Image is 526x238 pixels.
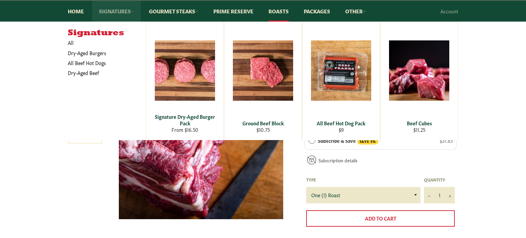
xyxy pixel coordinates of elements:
img: Signature Dry-Aged Burger Pack [155,40,215,101]
label: Subscribe & Save [318,137,379,145]
img: Ground Beef Block [233,40,293,101]
div: Signature Dry-Aged Burger Pack [151,113,220,127]
div: All Beef Hot Dog Pack [307,120,376,126]
a: Dry-Aged Beef [64,68,139,78]
div: Subscribe & Save [309,137,315,144]
a: Other [338,1,373,22]
span: Add to Cart [365,215,396,222]
div: Beef Cubes [385,120,454,126]
img: All Beef Hot Dog Pack [311,40,371,101]
span: SAVE 5% [357,138,378,145]
a: Home [61,1,91,22]
a: Gourmet Steaks [142,1,205,22]
div: Ground Beef Block [229,120,298,126]
a: Packages [297,1,337,22]
img: Beef Cubes [389,40,449,101]
button: Add to Cart [306,210,455,227]
div: $10.75 [229,126,298,133]
a: All [64,38,146,48]
a: All Beef Hot Dog Pack All Beef Hot Dog Pack $9 [302,22,380,140]
a: Signature Dry-Aged Burger Pack Signature Dry-Aged Burger Pack From $16.50 [146,22,224,140]
div: From $16.50 [151,126,220,133]
a: All Beef Hot Dogs [64,58,139,68]
a: Signatures [92,1,141,22]
a: Subscription details [318,157,358,163]
a: Dry-Aged Burgers [64,48,139,58]
h5: Signatures [68,28,146,38]
a: Beef Cubes Beef Cubes $11.25 [380,22,458,140]
label: Type [306,177,421,183]
a: Account [437,1,462,21]
span: $31.83 [440,137,453,144]
div: $11.25 [385,126,454,133]
button: Reduce item quantity by one [424,187,434,203]
a: Ground Beef Block Ground Beef Block $10.75 [224,22,302,140]
label: Quantity [424,177,455,183]
a: Roasts [262,1,296,22]
button: Increase item quantity by one [444,187,455,203]
div: $9 [307,126,376,133]
a: Prime Reserve [206,1,260,22]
